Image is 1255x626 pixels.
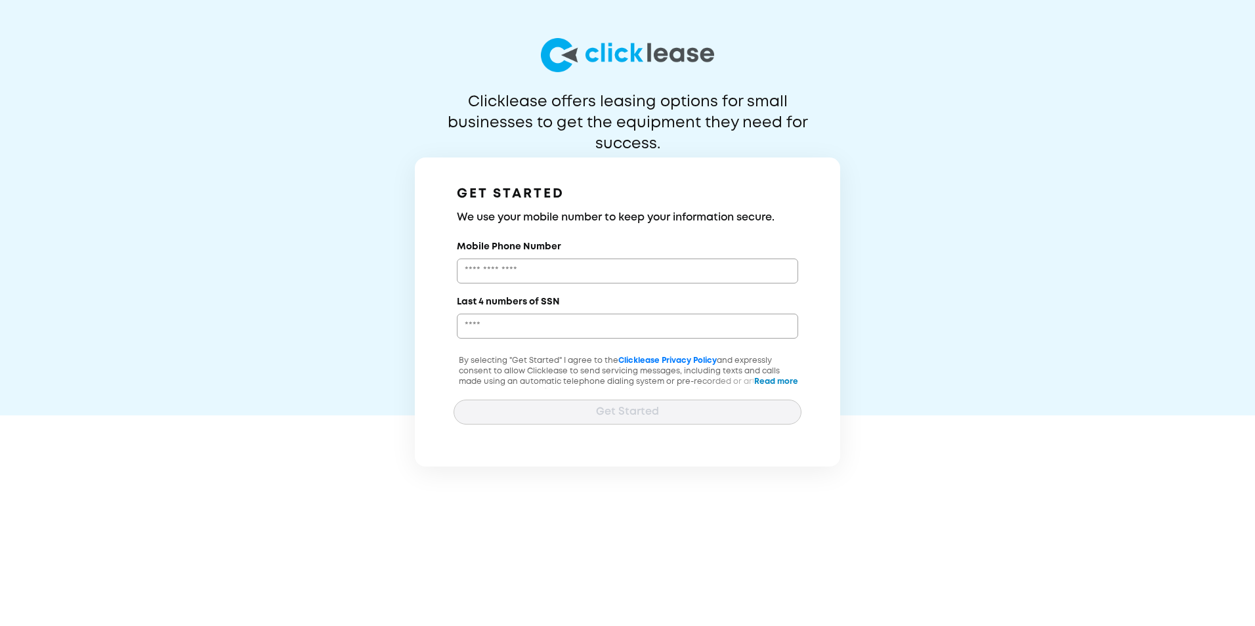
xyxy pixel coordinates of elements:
button: Get Started [454,400,801,425]
p: By selecting "Get Started" I agree to the and expressly consent to allow Clicklease to send servi... [454,356,801,419]
p: Clicklease offers leasing options for small businesses to get the equipment they need for success. [415,92,840,134]
h1: GET STARTED [457,184,798,205]
label: Mobile Phone Number [457,240,561,253]
h3: We use your mobile number to keep your information secure. [457,210,798,226]
label: Last 4 numbers of SSN [457,295,560,308]
a: Clicklease Privacy Policy [618,357,717,364]
img: logo-larg [541,38,714,72]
